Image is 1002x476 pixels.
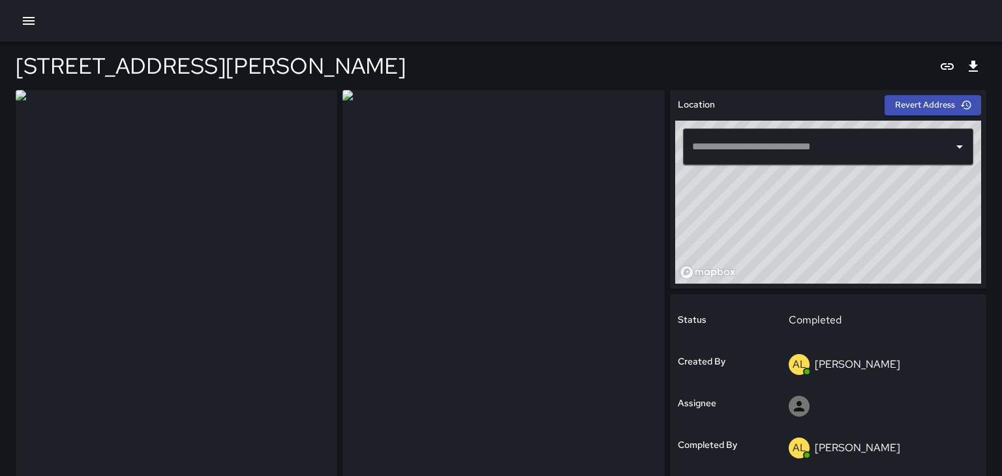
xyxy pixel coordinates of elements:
h6: Assignee [678,396,716,411]
p: AL [793,357,806,372]
button: Export [960,53,986,80]
p: Completed [789,312,969,328]
h6: Status [678,313,706,327]
p: AL [793,440,806,456]
p: [PERSON_NAME] [815,357,900,371]
p: [PERSON_NAME] [815,441,900,454]
h4: [STREET_ADDRESS][PERSON_NAME] [16,52,406,80]
button: Open [950,138,969,156]
h6: Location [678,98,715,112]
button: Copy link [934,53,960,80]
button: Revert Address [885,95,981,115]
h6: Completed By [678,438,737,453]
h6: Created By [678,355,725,369]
